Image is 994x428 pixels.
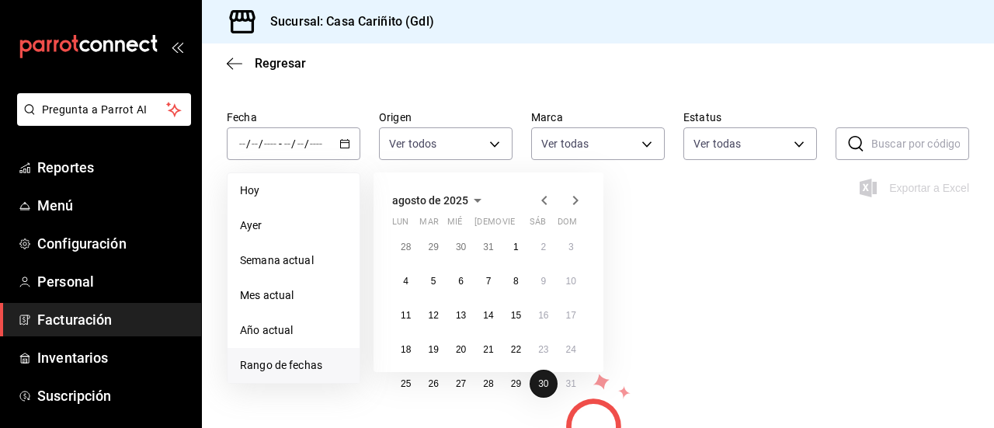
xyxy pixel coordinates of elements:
[530,301,557,329] button: 16 de agosto de 2025
[513,276,519,287] abbr: 8 de agosto de 2025
[401,310,411,321] abbr: 11 de agosto de 2025
[309,137,323,150] input: ----
[483,310,493,321] abbr: 14 de agosto de 2025
[538,310,548,321] abbr: 16 de agosto de 2025
[291,137,296,150] span: /
[558,233,585,261] button: 3 de agosto de 2025
[401,242,411,252] abbr: 28 de julio de 2025
[251,137,259,150] input: --
[558,301,585,329] button: 17 de agosto de 2025
[431,276,436,287] abbr: 5 de agosto de 2025
[456,310,466,321] abbr: 13 de agosto de 2025
[483,378,493,389] abbr: 28 de agosto de 2025
[447,370,474,398] button: 27 de agosto de 2025
[558,267,585,295] button: 10 de agosto de 2025
[474,301,502,329] button: 14 de agosto de 2025
[530,267,557,295] button: 9 de agosto de 2025
[392,267,419,295] button: 4 de agosto de 2025
[683,112,817,123] label: Estatus
[37,347,189,368] span: Inventarios
[240,322,347,339] span: Año actual
[283,137,291,150] input: --
[513,242,519,252] abbr: 1 de agosto de 2025
[392,194,468,207] span: agosto de 2025
[419,301,447,329] button: 12 de agosto de 2025
[871,128,969,159] input: Buscar por código
[447,301,474,329] button: 13 de agosto de 2025
[458,276,464,287] abbr: 6 de agosto de 2025
[456,344,466,355] abbr: 20 de agosto de 2025
[483,242,493,252] abbr: 31 de julio de 2025
[37,233,189,254] span: Configuración
[474,370,502,398] button: 28 de agosto de 2025
[392,370,419,398] button: 25 de agosto de 2025
[389,136,436,151] span: Ver todos
[227,56,306,71] button: Regresar
[447,233,474,261] button: 30 de julio de 2025
[456,378,466,389] abbr: 27 de agosto de 2025
[558,336,585,364] button: 24 de agosto de 2025
[171,40,183,53] button: open_drawer_menu
[263,137,277,150] input: ----
[511,310,521,321] abbr: 15 de agosto de 2025
[531,112,665,123] label: Marca
[42,102,167,118] span: Pregunta a Parrot AI
[255,56,306,71] span: Regresar
[258,12,434,31] h3: Sucursal: Casa Cariñito (Gdl)
[474,233,502,261] button: 31 de julio de 2025
[566,344,576,355] abbr: 24 de agosto de 2025
[538,378,548,389] abbr: 30 de agosto de 2025
[240,252,347,269] span: Semana actual
[530,370,557,398] button: 30 de agosto de 2025
[419,233,447,261] button: 29 de julio de 2025
[568,242,574,252] abbr: 3 de agosto de 2025
[566,378,576,389] abbr: 31 de agosto de 2025
[419,267,447,295] button: 5 de agosto de 2025
[401,378,411,389] abbr: 25 de agosto de 2025
[474,267,502,295] button: 7 de agosto de 2025
[392,336,419,364] button: 18 de agosto de 2025
[379,112,513,123] label: Origen
[240,183,347,199] span: Hoy
[693,136,741,151] span: Ver todas
[502,217,515,233] abbr: viernes
[428,344,438,355] abbr: 19 de agosto de 2025
[392,191,487,210] button: agosto de 2025
[392,217,408,233] abbr: lunes
[566,276,576,287] abbr: 10 de agosto de 2025
[530,336,557,364] button: 23 de agosto de 2025
[37,385,189,406] span: Suscripción
[511,378,521,389] abbr: 29 de agosto de 2025
[403,276,408,287] abbr: 4 de agosto de 2025
[558,217,577,233] abbr: domingo
[540,242,546,252] abbr: 2 de agosto de 2025
[37,157,189,178] span: Reportes
[419,336,447,364] button: 19 de agosto de 2025
[474,336,502,364] button: 21 de agosto de 2025
[227,112,360,123] label: Fecha
[486,276,492,287] abbr: 7 de agosto de 2025
[502,301,530,329] button: 15 de agosto de 2025
[566,310,576,321] abbr: 17 de agosto de 2025
[447,267,474,295] button: 6 de agosto de 2025
[447,217,462,233] abbr: miércoles
[37,195,189,216] span: Menú
[428,378,438,389] abbr: 26 de agosto de 2025
[279,137,282,150] span: -
[428,242,438,252] abbr: 29 de julio de 2025
[392,233,419,261] button: 28 de julio de 2025
[238,137,246,150] input: --
[447,336,474,364] button: 20 de agosto de 2025
[428,310,438,321] abbr: 12 de agosto de 2025
[511,344,521,355] abbr: 22 de agosto de 2025
[240,357,347,374] span: Rango de fechas
[502,370,530,398] button: 29 de agosto de 2025
[540,276,546,287] abbr: 9 de agosto de 2025
[558,370,585,398] button: 31 de agosto de 2025
[297,137,304,150] input: --
[456,242,466,252] abbr: 30 de julio de 2025
[392,301,419,329] button: 11 de agosto de 2025
[240,217,347,234] span: Ayer
[530,217,546,233] abbr: sábado
[538,344,548,355] abbr: 23 de agosto de 2025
